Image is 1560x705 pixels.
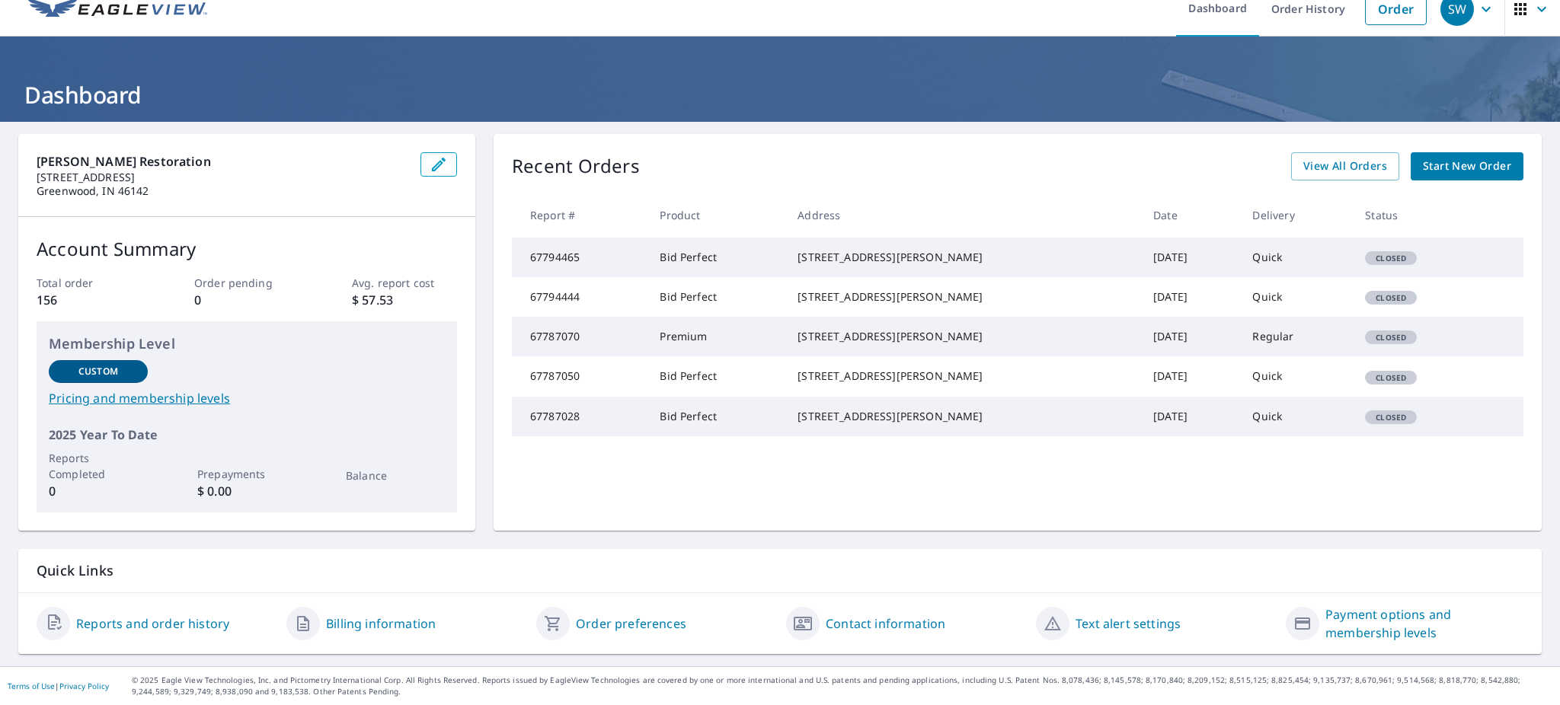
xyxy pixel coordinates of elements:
[352,291,457,309] p: $ 57.53
[1141,397,1240,436] td: [DATE]
[1076,614,1181,633] a: Text alert settings
[37,152,408,171] p: [PERSON_NAME] Restoration
[8,681,109,691] p: |
[1291,152,1399,180] a: View All Orders
[76,614,229,633] a: Reports and order history
[1303,157,1387,176] span: View All Orders
[798,329,1129,344] div: [STREET_ADDRESS][PERSON_NAME]
[1240,277,1353,317] td: Quick
[194,291,299,309] p: 0
[1141,317,1240,356] td: [DATE]
[37,184,408,198] p: Greenwood, IN 46142
[1423,157,1511,176] span: Start New Order
[326,614,436,633] a: Billing information
[798,368,1129,384] div: [STREET_ADDRESS][PERSON_NAME]
[37,171,408,184] p: [STREET_ADDRESS]
[1240,238,1353,277] td: Quick
[1367,412,1415,423] span: Closed
[1367,332,1415,343] span: Closed
[512,356,647,396] td: 67787050
[49,426,445,444] p: 2025 Year To Date
[37,291,142,309] p: 156
[512,238,647,277] td: 67794465
[1240,193,1353,238] th: Delivery
[512,193,647,238] th: Report #
[1141,356,1240,396] td: [DATE]
[826,614,945,633] a: Contact information
[798,409,1129,424] div: [STREET_ADDRESS][PERSON_NAME]
[647,397,785,436] td: Bid Perfect
[512,317,647,356] td: 67787070
[352,275,457,291] p: Avg. report cost
[1141,193,1240,238] th: Date
[512,152,640,180] p: Recent Orders
[18,79,1542,110] h1: Dashboard
[1367,253,1415,263] span: Closed
[1240,356,1353,396] td: Quick
[132,675,1552,697] p: © 2025 Eagle View Technologies, Inc. and Pictometry International Corp. All Rights Reserved. Repo...
[647,238,785,277] td: Bid Perfect
[197,466,296,482] p: Prepayments
[1367,292,1415,303] span: Closed
[78,365,118,378] p: Custom
[512,277,647,317] td: 67794444
[1141,238,1240,277] td: [DATE]
[8,681,55,691] a: Terms of Use
[647,277,785,317] td: Bid Perfect
[194,275,299,291] p: Order pending
[197,482,296,500] p: $ 0.00
[37,275,142,291] p: Total order
[647,317,785,356] td: Premium
[37,235,457,263] p: Account Summary
[1325,605,1523,642] a: Payment options and membership levels
[576,614,686,633] a: Order preferences
[1353,193,1482,238] th: Status
[798,250,1129,265] div: [STREET_ADDRESS][PERSON_NAME]
[49,389,445,407] a: Pricing and membership levels
[1411,152,1523,180] a: Start New Order
[49,482,148,500] p: 0
[785,193,1141,238] th: Address
[1240,317,1353,356] td: Regular
[346,467,445,483] p: Balance
[1141,277,1240,317] td: [DATE]
[1240,397,1353,436] td: Quick
[512,397,647,436] td: 67787028
[49,333,445,354] p: Membership Level
[1367,372,1415,383] span: Closed
[798,289,1129,305] div: [STREET_ADDRESS][PERSON_NAME]
[37,561,1523,580] p: Quick Links
[647,193,785,238] th: Product
[647,356,785,396] td: Bid Perfect
[59,681,109,691] a: Privacy Policy
[49,450,148,482] p: Reports Completed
